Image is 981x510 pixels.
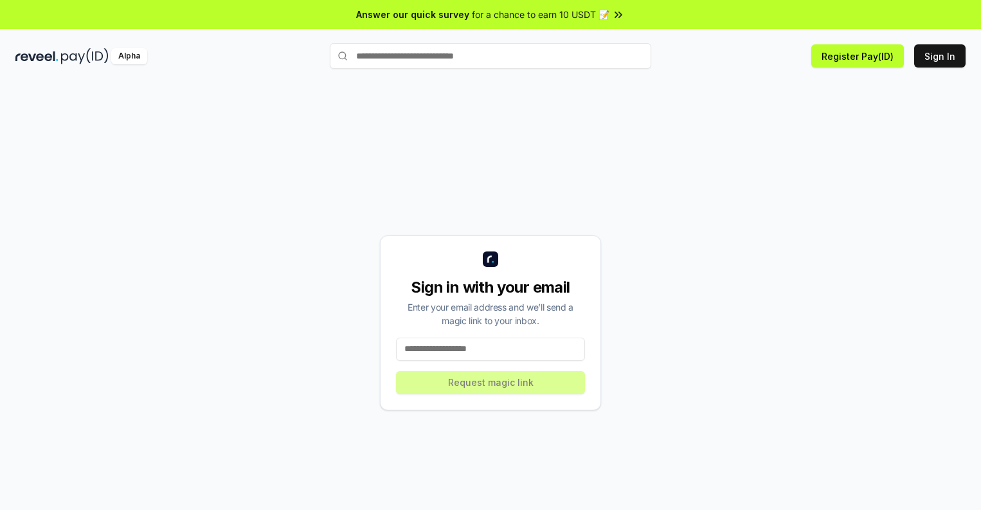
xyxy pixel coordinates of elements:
button: Register Pay(ID) [811,44,904,68]
img: pay_id [61,48,109,64]
img: reveel_dark [15,48,59,64]
div: Sign in with your email [396,277,585,298]
span: Answer our quick survey [356,8,469,21]
div: Alpha [111,48,147,64]
span: for a chance to earn 10 USDT 📝 [472,8,609,21]
img: logo_small [483,251,498,267]
button: Sign In [914,44,966,68]
div: Enter your email address and we’ll send a magic link to your inbox. [396,300,585,327]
